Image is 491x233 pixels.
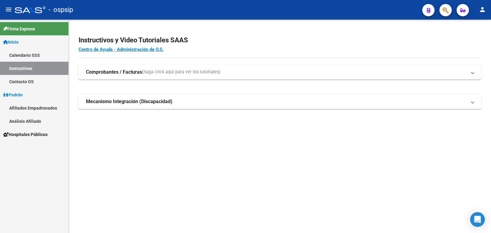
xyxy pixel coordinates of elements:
h2: Instructivos y Video Tutoriales SAAS [79,34,481,46]
mat-icon: menu [5,6,12,13]
span: Padrón [3,91,23,98]
a: Centro de Ayuda - Administración de O.S. [79,47,164,52]
mat-expansion-panel-header: Comprobantes / Facturas(haga click aquí para ver los tutoriales) [79,65,481,80]
span: Firma Express [3,25,35,32]
span: - ospsip [48,3,73,17]
mat-expansion-panel-header: Mecanismo Integración (Discapacidad) [79,94,481,109]
strong: Mecanismo Integración (Discapacidad) [86,98,172,105]
span: (haga click aquí para ver los tutoriales) [142,69,220,76]
span: Inicio [3,39,19,45]
span: Hospitales Públicos [3,131,48,138]
div: Open Intercom Messenger [470,212,485,227]
mat-icon: person [479,6,486,13]
strong: Comprobantes / Facturas [86,69,142,76]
